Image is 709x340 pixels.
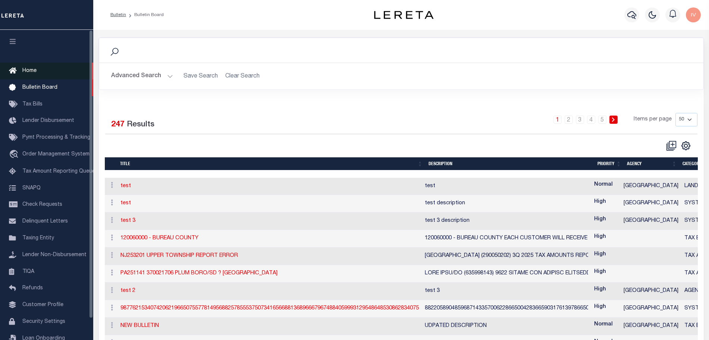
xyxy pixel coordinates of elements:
a: NJ253201 UPPER TOWNSHIP REPORT ERROR [120,253,238,258]
div: test 3 [425,287,588,295]
span: Delinquent Letters [22,219,68,224]
a: 3 [576,116,584,124]
div: [GEOGRAPHIC_DATA] (290050202) 3Q 2025 TAX AMOUNTS REPORTED [DATE] VIA JOB NJ253201. WE REGRET AMO... [425,252,588,260]
span: Order Management System [22,152,90,157]
span: TIQA [22,269,34,274]
td: [GEOGRAPHIC_DATA] [621,195,681,212]
a: test [120,183,131,189]
a: test [120,201,131,206]
span: Refunds [22,286,43,291]
span: SNAPQ [22,185,41,191]
a: NEW BULLETIN [120,323,159,328]
td: [GEOGRAPHIC_DATA] [621,300,681,318]
th: Priority: activate to sort column ascending [595,157,624,170]
label: High [594,215,606,224]
span: Tax Bills [22,102,43,107]
td: [GEOGRAPHIC_DATA] [621,178,681,195]
a: test 2 [120,288,135,293]
span: Taxing Entity [22,236,54,241]
li: Bulletin Board [126,12,164,18]
span: Lender Disbursement [22,118,74,123]
a: 120060000 - BUREAU COUNTY [120,236,198,241]
a: Bulletin [110,13,126,17]
span: Customer Profile [22,302,63,308]
span: Bulletin Board [22,85,57,90]
i: travel_explore [9,150,21,160]
a: PA251141 370021706 PLUM BORO/SD ? [GEOGRAPHIC_DATA] [120,271,277,276]
a: 5 [598,116,606,124]
div: UDPATED DESCRIPTION [425,322,588,330]
span: Home [22,68,37,73]
div: 120060000 - BUREAU COUNTY EACH CUSTOMER WILL RECEIVE SPECIFIC LOAN DETAIL ON TAR. ON [DATE] [PERS... [425,234,588,243]
button: Advanced Search [111,69,173,84]
div: LORE IPSU/DO (635998143) 9622 SITAME CON ADIPISC ELITSEDD 06/22/17 EIU TEM IN490046.UT LABORE ETD... [425,270,588,278]
span: Lender Non-Disbursement [22,252,87,258]
th: Title: activate to sort column ascending [117,157,425,170]
a: 2 [565,116,573,124]
label: High [594,233,606,241]
span: Tax Amount Reporting Queue [22,169,95,174]
label: Normal [594,321,613,329]
th: Agency: activate to sort column ascending [624,157,680,170]
div: test 3 description [425,217,588,225]
label: High [594,303,606,311]
div: 8822058904859687143357006228665004283665903176139786650673457328114145477872157711014475279423086... [425,305,588,313]
img: svg+xml;base64,PHN2ZyB4bWxucz0iaHR0cDovL3d3dy53My5vcmcvMjAwMC9zdmciIHBvaW50ZXItZXZlbnRzPSJub25lIi... [686,7,701,22]
a: 9877621534074206219665075577814956882578555375073416566881368966679674884059993129548648530862834075 [120,306,419,311]
label: Results [127,119,154,131]
label: Normal [594,181,613,189]
label: High [594,286,606,294]
label: High [594,268,606,276]
div: test description [425,199,588,208]
span: 247 [111,121,125,129]
span: Security Settings [22,319,65,324]
img: logo-dark.svg [374,11,434,19]
label: High [594,251,606,259]
a: test 3 [120,218,135,223]
span: Pymt Processing & Tracking [22,135,90,140]
label: High [594,198,606,206]
div: test [425,182,588,191]
td: [GEOGRAPHIC_DATA] [621,283,681,300]
span: Items per page [634,116,672,124]
th: description [426,157,595,170]
span: Check Requests [22,202,62,207]
a: 1 [553,116,562,124]
a: 4 [587,116,595,124]
td: [GEOGRAPHIC_DATA] [621,318,681,335]
td: [GEOGRAPHIC_DATA] [621,212,681,230]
